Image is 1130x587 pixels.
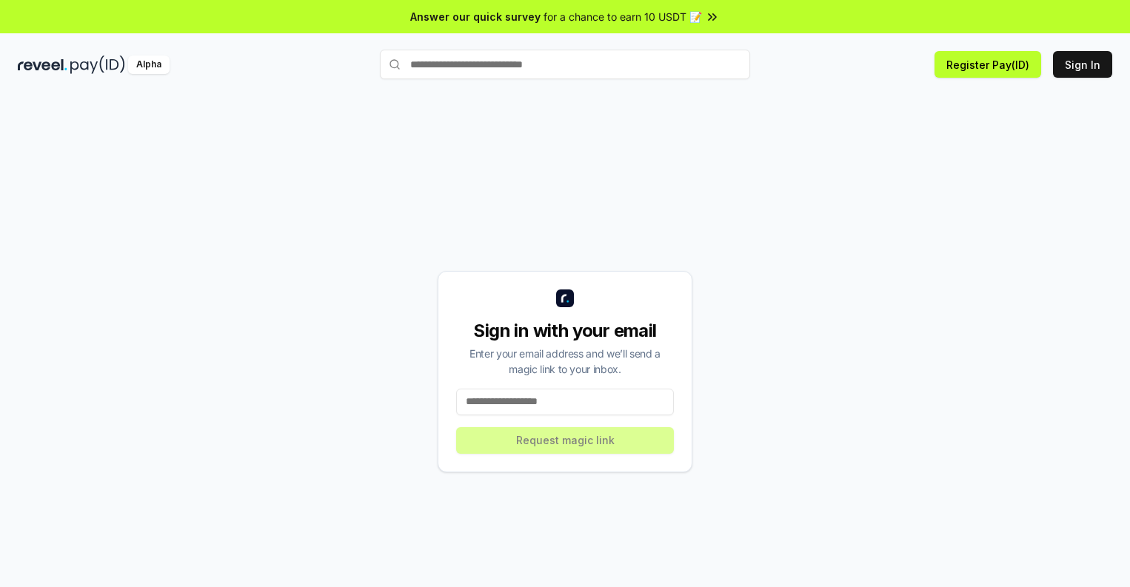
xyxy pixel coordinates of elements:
img: reveel_dark [18,56,67,74]
span: for a chance to earn 10 USDT 📝 [544,9,702,24]
div: Sign in with your email [456,319,674,343]
button: Sign In [1053,51,1112,78]
button: Register Pay(ID) [935,51,1041,78]
div: Enter your email address and we’ll send a magic link to your inbox. [456,346,674,377]
img: logo_small [556,289,574,307]
img: pay_id [70,56,125,74]
span: Answer our quick survey [410,9,541,24]
div: Alpha [128,56,170,74]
